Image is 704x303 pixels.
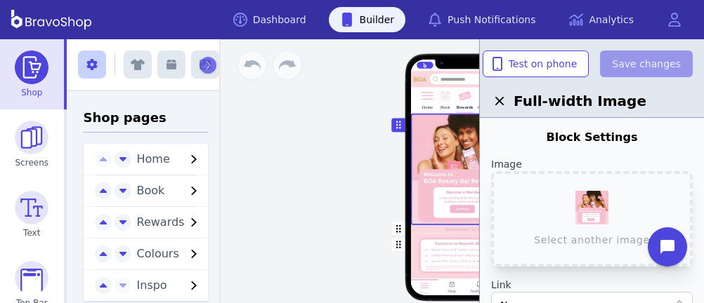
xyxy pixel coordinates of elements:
[441,105,450,110] div: Book
[222,7,318,32] a: Dashboard
[420,291,428,295] div: Home
[491,171,693,267] button: Select another image
[470,289,488,294] div: Notifations
[137,278,167,292] span: Inspo
[137,247,179,260] span: Colours
[448,289,456,294] div: Shop
[21,87,42,98] span: Shop
[612,57,681,71] span: Save changes
[131,182,209,199] button: Book
[491,129,693,146] div: Block Settings
[422,105,433,110] div: Home
[137,215,185,229] span: Rewards
[478,105,492,110] div: Colours
[131,245,209,262] button: Colours
[491,91,693,111] h2: Full-width Image
[137,152,170,166] span: Home
[131,214,209,231] button: Rewards
[495,57,578,71] span: Test on phone
[23,227,40,238] span: Text
[600,50,693,77] button: Save changes
[558,7,645,32] a: Analytics
[137,184,165,197] span: Book
[131,277,209,294] button: Inspo
[131,151,209,168] button: Home
[11,10,91,29] img: BravoShop
[483,50,589,77] button: Test on phone
[417,7,547,32] a: Push Notifications
[491,157,693,171] label: Image
[491,278,693,292] label: Link
[329,7,406,32] a: Builder
[15,157,49,168] span: Screens
[457,105,474,110] div: Rewards
[84,108,209,133] h3: Shop pages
